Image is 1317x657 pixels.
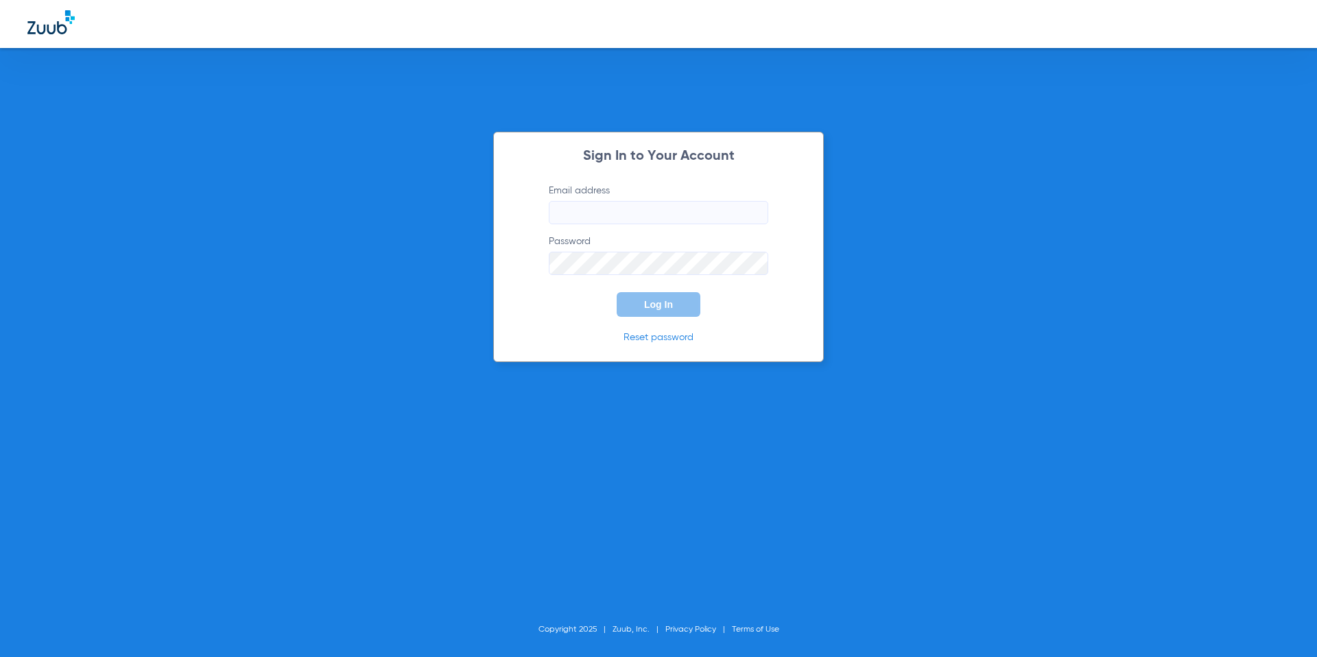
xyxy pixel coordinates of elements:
[27,10,75,34] img: Zuub Logo
[665,625,716,634] a: Privacy Policy
[624,333,693,342] a: Reset password
[644,299,673,310] span: Log In
[549,201,768,224] input: Email address
[528,150,789,163] h2: Sign In to Your Account
[549,184,768,224] label: Email address
[617,292,700,317] button: Log In
[538,623,613,636] li: Copyright 2025
[549,235,768,275] label: Password
[549,252,768,275] input: Password
[613,623,665,636] li: Zuub, Inc.
[732,625,779,634] a: Terms of Use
